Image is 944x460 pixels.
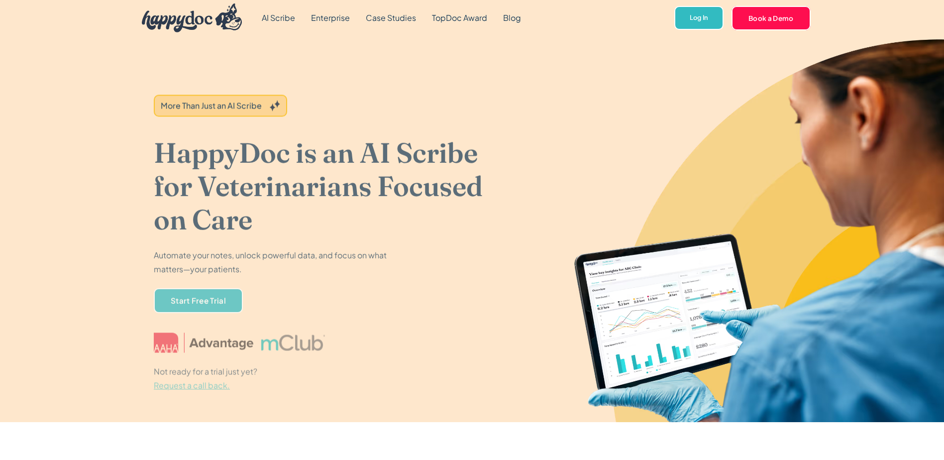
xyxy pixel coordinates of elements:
a: home [134,1,242,35]
p: Not ready for a trial just yet? [154,365,257,393]
img: Grey sparkles. [270,100,280,111]
span: Request a call back. [154,380,230,391]
p: Automate your notes, unlock powerful data, and focus on what matters—your patients. [154,248,393,276]
img: mclub logo [261,335,324,351]
img: AAHA Advantage logo [154,333,253,353]
a: Book a Demo [732,6,811,30]
a: Log In [674,6,724,30]
img: HappyDoc Logo: A happy dog with his ear up, listening. [142,3,242,32]
h1: HappyDoc is an AI Scribe for Veterinarians Focused on Care [154,136,504,236]
div: More Than Just an AI Scribe [161,100,262,112]
a: Start Free Trial [154,288,243,313]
